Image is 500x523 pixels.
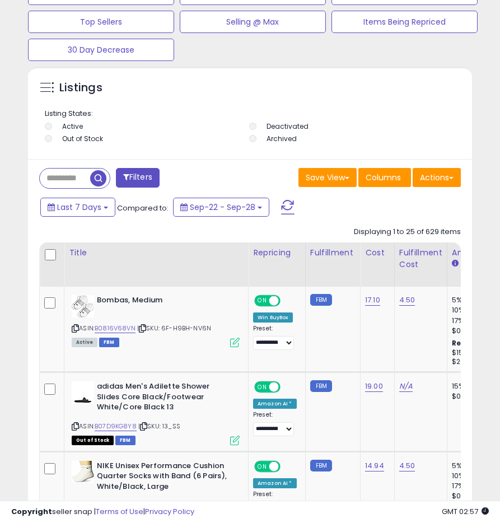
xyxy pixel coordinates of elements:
[253,247,301,259] div: Repricing
[95,422,137,431] a: B07D9KG8Y8
[28,39,174,61] button: 30 Day Decrease
[173,198,269,217] button: Sep-22 - Sep-28
[99,338,119,347] span: FBM
[62,134,103,143] label: Out of Stock
[72,338,97,347] span: All listings currently available for purchase on Amazon
[253,478,297,488] div: Amazon AI *
[399,247,442,270] div: Fulfillment Cost
[117,203,169,213] span: Compared to:
[279,382,297,392] span: OFF
[253,312,293,323] div: Win BuyBox
[145,506,194,517] a: Privacy Policy
[365,460,384,471] a: 14.94
[11,506,52,517] strong: Copyright
[255,382,269,392] span: ON
[354,227,461,237] div: Displaying 1 to 25 of 629 items
[97,295,233,309] b: Bombas, Medium
[137,324,211,333] span: | SKU: 6F-H9BH-NV6N
[358,168,411,187] button: Columns
[180,11,326,33] button: Selling @ Max
[366,172,401,183] span: Columns
[28,11,174,33] button: Top Sellers
[40,198,115,217] button: Last 7 Days
[267,122,309,131] label: Deactivated
[72,436,114,445] span: All listings that are currently out of stock and unavailable for purchase on Amazon
[365,381,383,392] a: 19.00
[267,134,297,143] label: Archived
[95,324,135,333] a: B0816V68VN
[69,247,244,259] div: Title
[399,381,413,392] a: N/A
[138,422,180,431] span: | SKU: 13_SS
[115,436,135,445] span: FBM
[365,247,390,259] div: Cost
[72,295,94,317] img: 41md2WBLk1L._SL40_.jpg
[59,80,102,96] h5: Listings
[255,296,269,306] span: ON
[399,460,415,471] a: 4.50
[365,295,380,306] a: 17.10
[72,381,94,404] img: 31OrUpDDXiL._SL40_.jpg
[72,381,240,443] div: ASIN:
[253,411,297,436] div: Preset:
[442,506,489,517] span: 2025-10-6 02:57 GMT
[116,168,160,188] button: Filters
[310,294,332,306] small: FBM
[452,259,459,269] small: Amazon Fees.
[279,296,297,306] span: OFF
[331,11,478,33] button: Items Being Repriced
[413,168,461,187] button: Actions
[253,399,297,409] div: Amazon AI *
[72,295,240,346] div: ASIN:
[255,461,269,471] span: ON
[96,506,143,517] a: Terms of Use
[97,381,233,415] b: adidas Men's Adilette Shower Slides Core Black/Footwear White/Core Black 13
[253,325,297,350] div: Preset:
[399,295,415,306] a: 4.50
[97,461,233,495] b: NIKE Unisex Performance Cushion Quarter Socks with Band (6 Pairs), White/Black, Large
[310,247,356,259] div: Fulfillment
[298,168,357,187] button: Save View
[310,460,332,471] small: FBM
[190,202,255,213] span: Sep-22 - Sep-28
[310,380,332,392] small: FBM
[72,461,94,483] img: 41XMFwz1GYL._SL40_.jpg
[62,122,83,131] label: Active
[11,507,194,517] div: seller snap | |
[57,202,101,213] span: Last 7 Days
[279,461,297,471] span: OFF
[45,109,458,119] p: Listing States:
